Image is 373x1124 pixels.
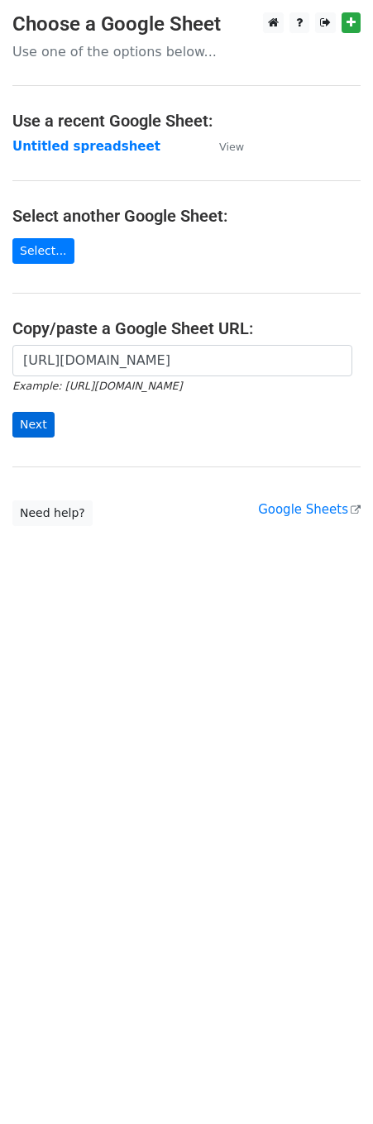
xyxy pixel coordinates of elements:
input: Paste your Google Sheet URL here [12,345,352,376]
h4: Use a recent Google Sheet: [12,111,361,131]
h4: Copy/paste a Google Sheet URL: [12,318,361,338]
h4: Select another Google Sheet: [12,206,361,226]
iframe: Chat Widget [290,1045,373,1124]
h3: Choose a Google Sheet [12,12,361,36]
a: Google Sheets [258,502,361,517]
a: Select... [12,238,74,264]
p: Use one of the options below... [12,43,361,60]
small: View [219,141,244,153]
input: Next [12,412,55,438]
a: View [203,139,244,154]
a: Untitled spreadsheet [12,139,160,154]
a: Need help? [12,500,93,526]
small: Example: [URL][DOMAIN_NAME] [12,380,182,392]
